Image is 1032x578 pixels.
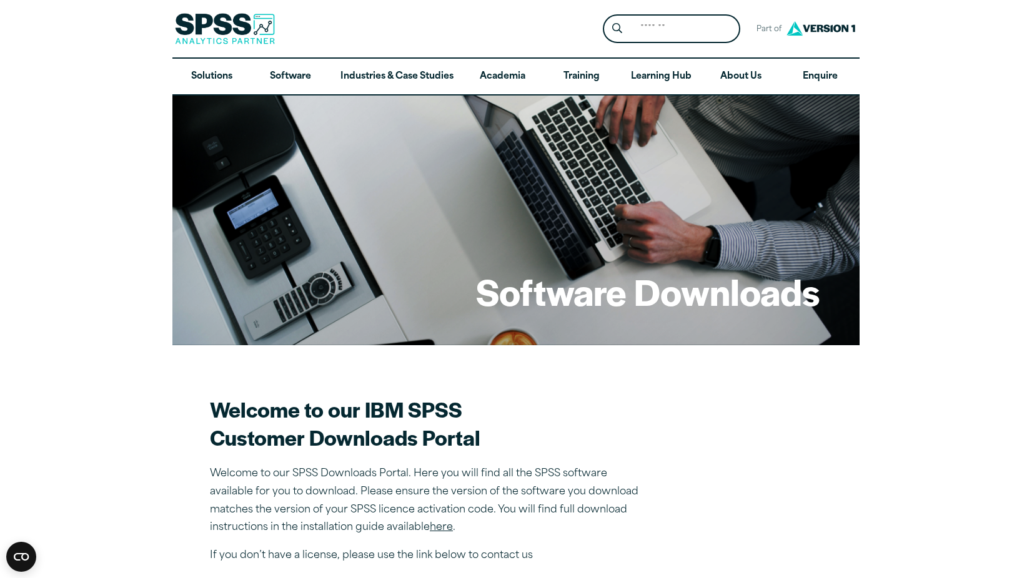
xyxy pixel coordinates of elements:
[621,59,702,95] a: Learning Hub
[6,542,36,572] button: Open CMP widget
[210,547,647,565] p: If you don’t have a license, please use the link below to contact us
[606,17,629,41] button: Search magnifying glass icon
[702,59,780,95] a: About Us
[750,21,783,39] span: Part of
[210,395,647,451] h2: Welcome to our IBM SPSS Customer Downloads Portal
[172,59,251,95] a: Solutions
[430,522,453,532] a: here
[251,59,330,95] a: Software
[172,59,860,95] nav: Desktop version of site main menu
[783,17,858,40] img: Version1 Logo
[781,59,860,95] a: Enquire
[175,13,275,44] img: SPSS Analytics Partner
[476,267,820,316] h1: Software Downloads
[464,59,542,95] a: Academia
[603,14,740,44] form: Site Header Search Form
[542,59,621,95] a: Training
[330,59,464,95] a: Industries & Case Studies
[612,23,622,34] svg: Search magnifying glass icon
[210,465,647,537] p: Welcome to our SPSS Downloads Portal. Here you will find all the SPSS software available for you ...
